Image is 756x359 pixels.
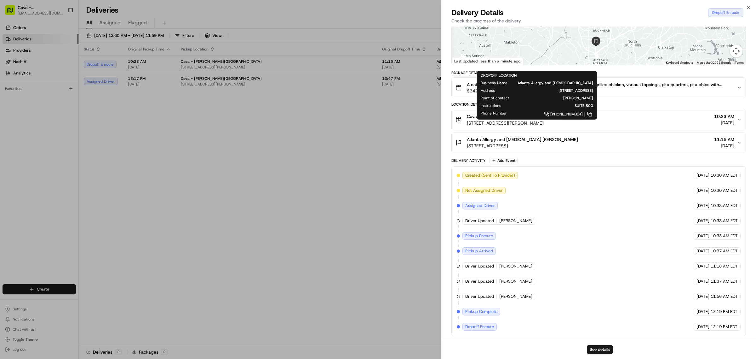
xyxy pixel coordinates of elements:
span: [STREET_ADDRESS] [467,143,578,149]
button: Keyboard shortcuts [666,61,693,65]
div: We're available if you need us! [28,67,87,72]
span: 11:18 AM EDT [711,263,738,269]
span: Driver Updated [465,294,494,299]
span: Driver Updated [465,279,494,284]
span: [DATE] [696,173,709,178]
span: Map data ©2025 Google [697,61,731,64]
span: [PERSON_NAME] [519,96,593,101]
div: Past conversations [6,82,42,87]
span: 10:02 AM [56,115,74,120]
span: [STREET_ADDRESS][PERSON_NAME] [467,120,584,126]
span: [DATE] [696,263,709,269]
span: [STREET_ADDRESS] [505,88,593,93]
span: Pickup Complete [465,309,497,315]
span: Driver Updated [465,218,494,224]
div: 📗 [6,142,11,147]
span: A catering order for 12 people, including a group bowl bar with grilled chicken, various toppings... [467,81,732,88]
div: Delivery Activity [451,158,486,163]
span: 11:15 AM [714,136,734,143]
span: Atlanta Allergy and [DEMOGRAPHIC_DATA] [518,80,593,85]
span: 10:23 AM [714,113,734,120]
span: Pickup Arrived [465,248,493,254]
span: [DATE] [696,203,709,209]
button: Map camera controls [730,45,742,57]
span: Business Name [481,80,507,85]
div: Start new chat [28,60,103,67]
img: Nash [6,6,19,19]
span: [DATE] [696,324,709,330]
img: Google [453,57,474,65]
span: SUITE 800 [511,103,593,108]
span: 7 minutes ago [76,98,103,103]
span: Assigned Driver [465,203,495,209]
span: [PHONE_NUMBER] [550,112,583,117]
button: Start new chat [107,62,115,70]
div: Location Details [451,102,746,107]
span: [DATE] [696,218,709,224]
span: 10:30 AM EDT [711,188,738,193]
span: [PERSON_NAME] [499,279,532,284]
span: Atlanta Allergy and [MEDICAL_DATA] [PERSON_NAME] [467,136,578,143]
div: Package Details [451,70,746,75]
a: 📗Knowledge Base [4,138,51,150]
a: 💻API Documentation [51,138,104,150]
span: [PERSON_NAME] [499,294,532,299]
input: Clear [16,41,104,47]
button: A catering order for 12 people, including a group bowl bar with grilled chicken, various toppings... [452,78,746,98]
span: Created (Sent To Provider) [465,173,515,178]
img: Grace Nketiah [6,109,16,119]
span: Cava - [PERSON_NAME][GEOGRAPHIC_DATA] [467,113,561,120]
span: [DATE] [696,294,709,299]
img: 1736555255976-a54dd68f-1ca7-489b-9aae-adbdc363a1c4 [6,60,18,72]
span: Address [481,88,495,93]
span: [PERSON_NAME] [499,263,532,269]
div: 💻 [53,142,58,147]
span: DROPOFF LOCATION [481,73,517,78]
span: 10:33 AM EDT [711,233,738,239]
span: Phone Number [481,111,507,116]
span: Knowledge Base [13,141,48,147]
span: • [73,98,75,103]
span: 10:30 AM EDT [711,173,738,178]
span: [DATE] [696,188,709,193]
span: 12:19 PM EDT [711,324,737,330]
a: Open this area in Google Maps (opens a new window) [453,57,474,65]
span: Pickup Enroute [465,233,493,239]
div: Last Updated: less than a minute ago [452,57,523,65]
span: Instructions [481,103,501,108]
button: Atlanta Allergy and [MEDICAL_DATA] [PERSON_NAME][STREET_ADDRESS]11:15 AM[DATE] [452,132,746,153]
a: Powered byPylon [44,156,76,161]
span: [DATE] [714,120,734,126]
span: $347.76 [467,88,732,94]
span: 10:33 AM EDT [711,203,738,209]
button: Add Event [490,157,518,164]
span: [PERSON_NAME] [20,115,51,120]
span: [DATE] [696,279,709,284]
span: • [52,115,54,120]
span: 10:33 AM EDT [711,218,738,224]
button: Cava - [PERSON_NAME][GEOGRAPHIC_DATA]10192[STREET_ADDRESS][PERSON_NAME]10:23 AM[DATE] [452,109,746,130]
span: 10:37 AM EDT [711,248,738,254]
span: 12:19 PM EDT [711,309,737,315]
span: Driver Updated [465,263,494,269]
img: 1736555255976-a54dd68f-1ca7-489b-9aae-adbdc363a1c4 [13,115,18,120]
img: 8571987876998_91fb9ceb93ad5c398215_72.jpg [13,60,25,72]
span: [PERSON_NAME] [499,218,532,224]
span: Not Assigned Driver [465,188,503,193]
span: API Documentation [60,141,101,147]
span: Pylon [63,156,76,161]
span: 11:56 AM EDT [711,294,738,299]
p: Welcome 👋 [6,25,115,35]
span: [DATE] [696,248,709,254]
span: Delivery Details [451,8,504,18]
span: [DATE] [696,309,709,315]
a: [PHONE_NUMBER] [517,111,593,118]
span: Point of contact [481,96,509,101]
span: [PERSON_NAME][GEOGRAPHIC_DATA] [20,98,72,103]
img: Sandy Springs [6,92,16,102]
button: See details [587,345,613,354]
span: Dropoff Enroute [465,324,494,330]
span: 11:37 AM EDT [711,279,738,284]
span: [DATE] [714,143,734,149]
a: Terms [735,61,744,64]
